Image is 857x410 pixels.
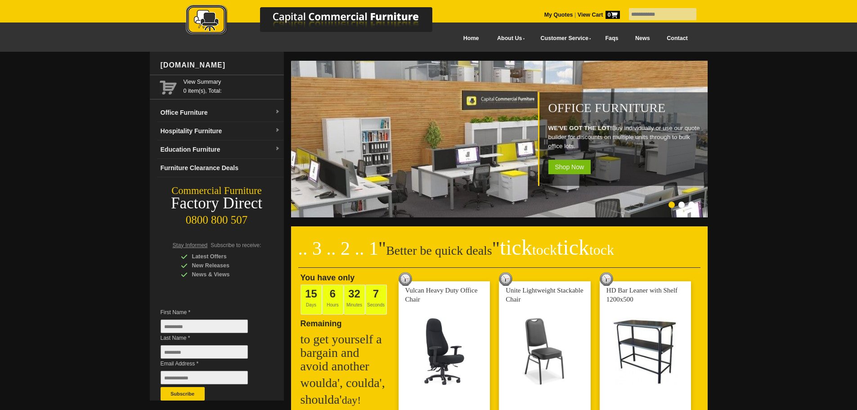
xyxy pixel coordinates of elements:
div: Commercial Furniture [150,185,284,197]
img: dropdown [275,146,280,152]
span: You have only [301,273,355,282]
h2: to get yourself a bargain and avoid another [301,333,390,373]
li: Page dot 2 [678,202,685,208]
span: 0 item(s), Total: [184,77,280,94]
div: Factory Direct [150,197,284,210]
a: Education Furnituredropdown [157,140,284,159]
input: First Name * [161,320,248,333]
span: Stay Informed [173,242,208,248]
input: Last Name * [161,345,248,359]
h2: shoulda' [301,393,390,407]
a: View Cart0 [576,12,619,18]
div: News & Views [181,270,266,279]
h2: woulda', coulda', [301,376,390,390]
strong: View Cart [578,12,620,18]
span: 32 [348,288,360,300]
img: Capital Commercial Furniture Logo [161,5,476,37]
span: Seconds [365,284,387,315]
span: Minutes [344,284,365,315]
input: Email Address * [161,371,248,384]
span: Remaining [301,315,342,328]
span: tock [532,242,557,258]
span: Email Address * [161,359,261,368]
a: Office Furnituredropdown [157,104,284,122]
a: Faqs [597,28,627,49]
span: Shop Now [548,160,591,174]
a: Contact [658,28,696,49]
h1: Office Furniture [548,101,703,115]
img: Office Furniture [291,61,709,217]
li: Page dot 1 [669,202,675,208]
a: News [627,28,658,49]
a: Hospitality Furnituredropdown [157,122,284,140]
span: 15 [305,288,317,300]
span: First Name * [161,308,261,317]
span: Subscribe to receive: [211,242,261,248]
span: tock [589,242,614,258]
span: tick tick [500,235,614,259]
span: 7 [373,288,379,300]
h2: Better be quick deals [298,241,700,268]
span: Hours [322,284,344,315]
div: Latest Offers [181,252,266,261]
img: dropdown [275,109,280,115]
span: .. 3 .. 2 .. 1 [298,238,379,259]
span: " [378,238,386,259]
a: Office Furniture WE'VE GOT THE LOT!Buy individually or use our quote builder for discounts on mul... [291,212,709,219]
p: Buy individually or use our quote builder for discounts on multiple units through to bulk office ... [548,124,703,151]
li: Page dot 3 [688,202,695,208]
span: Days [301,284,322,315]
a: Furniture Clearance Deals [157,159,284,177]
img: tick tock deal clock [600,272,613,286]
a: About Us [487,28,530,49]
a: Customer Service [530,28,597,49]
span: Last Name * [161,333,261,342]
span: 0 [606,11,620,19]
span: " [492,238,614,259]
span: day! [342,394,361,406]
img: tick tock deal clock [399,272,412,286]
img: tick tock deal clock [499,272,512,286]
div: New Releases [181,261,266,270]
a: View Summary [184,77,280,86]
span: 6 [330,288,336,300]
a: Capital Commercial Furniture Logo [161,5,476,40]
a: My Quotes [544,12,573,18]
img: dropdown [275,128,280,133]
div: [DOMAIN_NAME] [157,52,284,79]
button: Subscribe [161,387,205,401]
div: 0800 800 507 [150,209,284,226]
strong: WE'VE GOT THE LOT! [548,125,612,131]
